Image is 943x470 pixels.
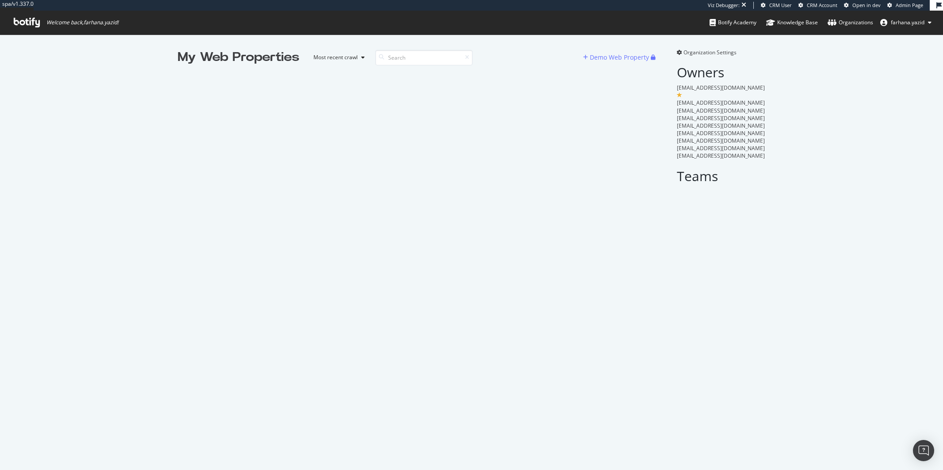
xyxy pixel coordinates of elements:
[828,18,873,27] div: Organizations
[683,49,737,56] span: Organization Settings
[46,19,118,26] span: Welcome back, farhana.yazid !
[873,15,939,30] button: farhana.yazid
[590,53,649,62] div: Demo Web Property
[887,2,923,9] a: Admin Page
[769,2,792,8] span: CRM User
[710,18,756,27] div: Botify Academy
[677,152,765,159] span: [EMAIL_ADDRESS][DOMAIN_NAME]
[306,50,368,64] button: Most recent crawl
[677,99,765,106] span: [EMAIL_ADDRESS][DOMAIN_NAME]
[761,2,792,9] a: CRM User
[583,53,651,61] a: Demo Web Property
[828,11,873,34] a: Organizations
[677,144,765,152] span: [EMAIL_ADDRESS][DOMAIN_NAME]
[313,55,358,60] div: Most recent crawl
[677,137,765,144] span: [EMAIL_ADDRESS][DOMAIN_NAME]
[178,49,299,66] div: My Web Properties
[766,11,818,34] a: Knowledge Base
[677,169,766,183] h2: Teams
[677,65,766,80] h2: Owners
[677,114,765,122] span: [EMAIL_ADDRESS][DOMAIN_NAME]
[710,11,756,34] a: Botify Academy
[913,440,934,461] div: Open Intercom Messenger
[677,122,765,129] span: [EMAIL_ADDRESS][DOMAIN_NAME]
[677,129,765,137] span: [EMAIL_ADDRESS][DOMAIN_NAME]
[708,2,740,9] div: Viz Debugger:
[766,18,818,27] div: Knowledge Base
[677,84,765,91] span: [EMAIL_ADDRESS][DOMAIN_NAME]
[844,2,881,9] a: Open in dev
[852,2,881,8] span: Open in dev
[583,50,651,64] button: Demo Web Property
[375,50,473,65] input: Search
[891,19,924,26] span: farhana.yazid
[807,2,837,8] span: CRM Account
[896,2,923,8] span: Admin Page
[798,2,837,9] a: CRM Account
[677,107,765,114] span: [EMAIL_ADDRESS][DOMAIN_NAME]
